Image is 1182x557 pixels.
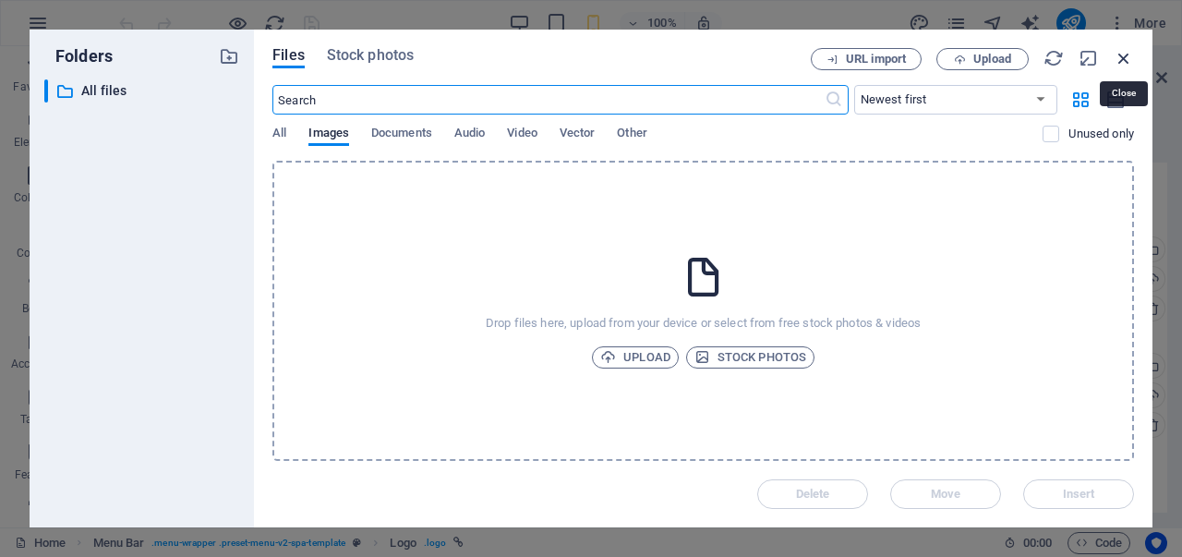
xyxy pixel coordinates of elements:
span: Upload [973,54,1011,65]
span: Upload [600,346,670,369]
button: URL import [811,48,922,70]
i: Minimize [1079,48,1099,68]
button: Stock photos [686,346,814,369]
p: Drop files here, upload from your device or select from free stock photos & videos [486,315,921,332]
span: Stock photos [327,44,414,67]
span: Documents [371,122,432,148]
span: Video [507,122,537,148]
i: Create new folder [219,46,239,67]
span: Images [308,122,349,148]
button: Upload [592,346,679,369]
button: Upload [936,48,1029,70]
span: Vector [560,122,596,148]
span: Audio [454,122,485,148]
span: Stock photos [694,346,806,369]
p: Displays only files that are not in use on the website. Files added during this session can still... [1068,126,1134,142]
input: Search [272,85,824,115]
span: URL import [846,54,906,65]
span: Files [272,44,305,67]
p: All files [81,80,205,102]
span: All [272,122,286,148]
span: Other [617,122,646,148]
i: Reload [1043,48,1064,68]
p: Folders [44,44,113,68]
div: ​ [44,79,48,103]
